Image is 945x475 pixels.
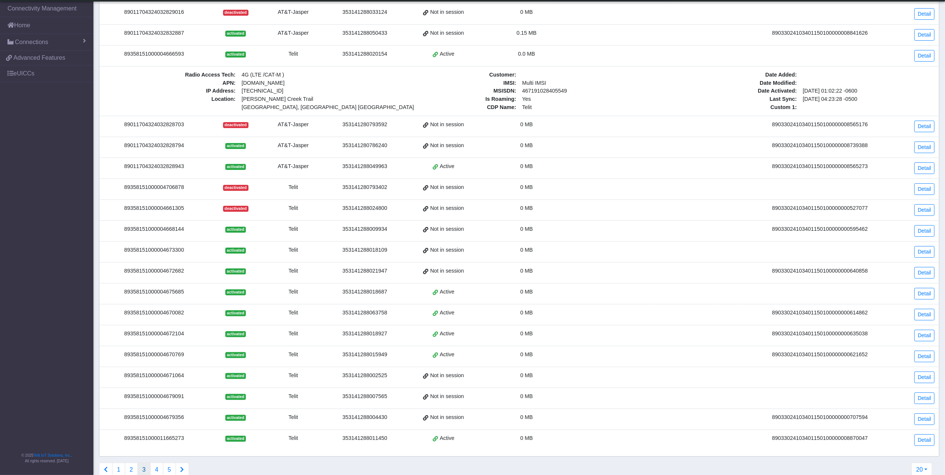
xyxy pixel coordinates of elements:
a: Detail [914,8,935,20]
span: 0 MB [520,226,533,232]
span: IMSI : [385,79,519,87]
div: 89358151000004706878 [104,183,204,192]
div: 353141280793402 [328,183,401,192]
span: Not in session [430,204,464,212]
div: 353141288002525 [328,372,401,380]
div: 89358151000004670769 [104,351,204,359]
div: 353141288033124 [328,8,401,16]
div: 353141288021947 [328,267,401,275]
div: Telit [267,225,319,233]
div: 353141288018687 [328,288,401,296]
span: deactivated [223,10,248,16]
span: activated [225,164,246,170]
div: 89358151000004679091 [104,392,204,401]
a: Detail [914,267,935,279]
div: AT&T-Jasper [267,162,319,171]
div: 353141288007565 [328,392,401,401]
span: Last Sync : [665,95,800,103]
div: 89033024103401150100000008841626 [747,29,893,37]
span: Not in session [430,29,464,37]
div: 89358151000011665273 [104,434,204,443]
a: Detail [914,225,935,237]
div: 89358151000004661305 [104,204,204,212]
span: Active [440,309,454,317]
span: 0 MB [520,142,533,148]
span: Not in session [430,225,464,233]
div: 353141280793592 [328,121,401,129]
span: Date Modified : [665,79,800,87]
div: 89033024103401150100000000595462 [747,225,893,233]
div: 89358151000004672682 [104,267,204,275]
span: 0 MB [520,163,533,169]
div: 353141288018109 [328,246,401,254]
a: Detail [914,288,935,299]
a: Detail [914,413,935,425]
span: 0 MB [520,268,533,274]
span: activated [225,52,246,58]
div: 89033024103401150100000008739388 [747,142,893,150]
div: 89033024103401150100000000614862 [747,309,893,317]
div: Telit [267,372,319,380]
div: Telit [267,434,319,443]
div: 89011704324032828943 [104,162,204,171]
a: Detail [914,330,935,341]
span: activated [225,227,246,233]
div: 89011704324032829016 [104,8,204,16]
span: [TECHNICAL_ID] [242,88,284,94]
span: 0 MB [520,9,533,15]
span: 0.15 MB [516,30,537,36]
a: Detail [914,372,935,383]
span: 0.0 MB [518,51,535,57]
span: 0 MB [520,121,533,127]
span: Is Roaming : [385,95,519,103]
a: Detail [914,434,935,446]
div: 89033024103401150100000000707594 [747,413,893,422]
a: Detail [914,162,935,174]
span: Not in session [430,267,464,275]
span: activated [225,373,246,379]
span: Date Added : [665,71,800,79]
span: Active [440,434,454,443]
span: activated [225,415,246,421]
span: APN : [104,79,239,87]
div: 89033024103401150100000008565176 [747,121,893,129]
div: Telit [267,330,319,338]
span: Customer : [385,71,519,79]
span: 0 MB [520,351,533,357]
span: activated [225,394,246,400]
a: Detail [914,309,935,320]
a: Detail [914,142,935,153]
span: 4G (LTE /CAT-M ) [239,71,374,79]
span: Not in session [430,121,464,129]
span: activated [225,352,246,358]
div: 353141288024800 [328,204,401,212]
span: Telit [519,103,654,112]
div: AT&T-Jasper [267,29,319,37]
div: 353141288004430 [328,413,401,422]
div: Telit [267,246,319,254]
a: Detail [914,183,935,195]
div: 353141288063758 [328,309,401,317]
div: 89033024103401150100000000621652 [747,351,893,359]
div: 353141288049963 [328,162,401,171]
span: [DATE] 01:02:22 -0600 [800,87,935,95]
div: 353141288015949 [328,351,401,359]
span: Active [440,330,454,338]
span: [DOMAIN_NAME] [239,79,374,87]
div: 89033024103401150100000008870047 [747,434,893,443]
span: 0 MB [520,205,533,211]
span: Advanced Features [13,53,65,62]
div: Telit [267,392,319,401]
span: Active [440,351,454,359]
div: 89011704324032828703 [104,121,204,129]
div: Telit [267,50,319,58]
div: 89358151000004668144 [104,225,204,233]
div: AT&T-Jasper [267,142,319,150]
span: IP Address : [104,87,239,95]
span: 0 MB [520,435,533,441]
span: Active [440,162,454,171]
div: AT&T-Jasper [267,8,319,16]
span: activated [225,289,246,295]
span: 0 MB [520,247,533,253]
div: 89358151000004671064 [104,372,204,380]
